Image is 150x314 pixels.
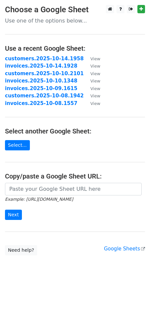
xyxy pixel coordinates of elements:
[84,71,100,77] a: View
[90,86,100,91] small: View
[90,71,100,76] small: View
[90,101,100,106] small: View
[84,63,100,69] a: View
[84,78,100,84] a: View
[84,100,100,106] a: View
[5,245,37,255] a: Need help?
[90,56,100,61] small: View
[5,93,84,99] a: customers.2025-10-08.1942
[5,63,77,69] a: invoices.2025-10-14.1928
[5,71,84,77] a: customers.2025-10-10.2101
[5,85,77,91] a: invoices.2025-10-09.1615
[5,17,145,24] p: Use one of the options below...
[90,64,100,69] small: View
[84,85,100,91] a: View
[84,93,100,99] a: View
[5,100,77,106] a: invoices.2025-10-08.1557
[84,56,100,62] a: View
[5,56,84,62] a: customers.2025-10-14.1958
[5,140,30,150] a: Select...
[5,172,145,180] h4: Copy/paste a Google Sheet URL:
[5,197,73,202] small: Example: [URL][DOMAIN_NAME]
[5,5,145,15] h3: Choose a Google Sheet
[5,78,77,84] a: invoices.2025-10-10.1348
[90,78,100,83] small: View
[5,127,145,135] h4: Select another Google Sheet:
[5,210,22,220] input: Next
[5,183,142,195] input: Paste your Google Sheet URL here
[104,246,145,252] a: Google Sheets
[90,93,100,98] small: View
[5,44,145,52] h4: Use a recent Google Sheet:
